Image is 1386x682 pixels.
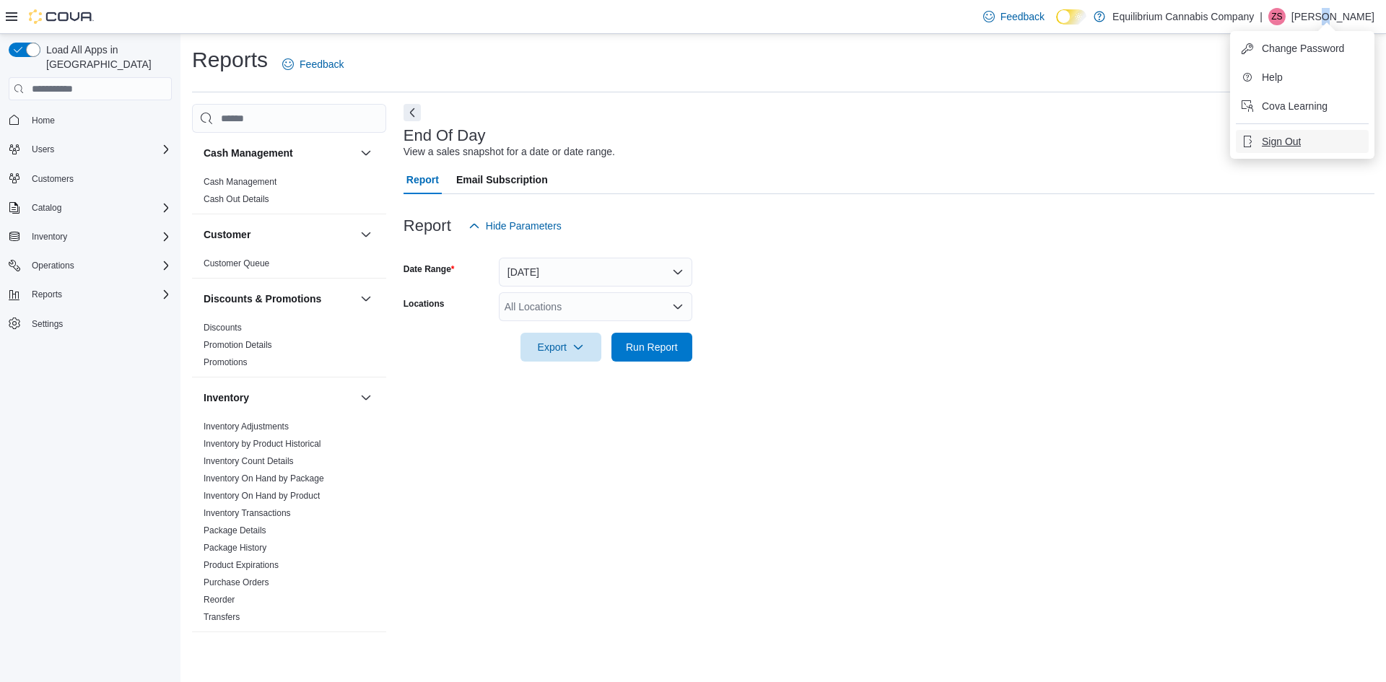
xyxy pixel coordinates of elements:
button: Discounts & Promotions [357,290,375,307]
a: Cash Management [204,177,276,187]
span: Cash Out Details [204,193,269,205]
span: Reports [26,286,172,303]
button: Operations [3,255,178,276]
button: Users [3,139,178,159]
a: Reorder [204,595,235,605]
a: Transfers [204,612,240,622]
button: Home [3,109,178,130]
span: Inventory Adjustments [204,421,289,432]
a: Inventory Adjustments [204,421,289,432]
button: Inventory [26,228,73,245]
span: Operations [26,257,172,274]
button: Sign Out [1236,130,1369,153]
span: Export [529,333,593,362]
h3: Discounts & Promotions [204,292,321,306]
a: Promotion Details [204,340,272,350]
span: Users [26,141,172,158]
div: Discounts & Promotions [192,319,386,377]
span: Settings [26,315,172,333]
a: Cash Out Details [204,194,269,204]
a: Purchase Orders [204,577,269,587]
p: | [1260,8,1263,25]
span: Discounts [204,322,242,333]
button: Customer [204,227,354,242]
a: Customer Queue [204,258,269,268]
span: Inventory [32,231,67,242]
span: Inventory by Product Historical [204,438,321,450]
span: Home [26,110,172,128]
button: Cova Learning [1236,95,1369,118]
div: Customer [192,255,386,278]
span: Customer Queue [204,258,269,269]
span: Email Subscription [456,165,548,194]
a: Product Expirations [204,560,279,570]
span: Package Details [204,525,266,536]
button: Loyalty [357,644,375,661]
button: Run Report [611,333,692,362]
h3: End Of Day [404,127,486,144]
h3: Customer [204,227,250,242]
button: Inventory [204,390,354,405]
button: Help [1236,66,1369,89]
a: Settings [26,315,69,333]
span: Load All Apps in [GEOGRAPHIC_DATA] [40,43,172,71]
p: [PERSON_NAME] [1291,8,1374,25]
div: Cash Management [192,173,386,214]
a: Discounts [204,323,242,333]
div: View a sales snapshot for a date or date range. [404,144,615,159]
span: Inventory [26,228,172,245]
a: Customers [26,170,79,188]
a: Home [26,112,61,129]
span: Inventory On Hand by Package [204,473,324,484]
button: Customers [3,168,178,189]
span: Catalog [32,202,61,214]
button: Cash Management [357,144,375,162]
span: Run Report [626,340,678,354]
button: Reports [3,284,178,305]
a: Inventory by Product Historical [204,439,321,449]
a: Inventory On Hand by Product [204,491,320,501]
button: Open list of options [672,301,684,312]
span: Inventory Transactions [204,507,291,519]
nav: Complex example [9,103,172,372]
span: Product Expirations [204,559,279,571]
span: Inventory On Hand by Product [204,490,320,502]
span: Hide Parameters [486,219,562,233]
span: Cova Learning [1262,99,1328,113]
a: Package History [204,543,266,553]
img: Cova [29,9,94,24]
span: Inventory Count Details [204,455,294,467]
button: Reports [26,286,68,303]
button: Settings [3,313,178,334]
span: Package History [204,542,266,554]
a: Feedback [977,2,1050,31]
h1: Reports [192,45,268,74]
span: Feedback [1001,9,1045,24]
span: Reorder [204,594,235,606]
a: Promotions [204,357,248,367]
input: Dark Mode [1056,9,1086,25]
span: Catalog [26,199,172,217]
a: Feedback [276,50,349,79]
span: Customers [32,173,74,185]
button: Users [26,141,60,158]
span: Help [1262,70,1283,84]
a: Inventory Count Details [204,456,294,466]
h3: Cash Management [204,146,293,160]
button: Operations [26,257,80,274]
button: Hide Parameters [463,211,567,240]
button: [DATE] [499,258,692,287]
div: Zack Sanchez [1268,8,1286,25]
span: Cash Management [204,176,276,188]
span: Users [32,144,54,155]
span: Home [32,115,55,126]
span: Report [406,165,439,194]
button: Change Password [1236,37,1369,60]
button: Next [404,104,421,121]
span: Sign Out [1262,134,1301,149]
span: Reports [32,289,62,300]
button: Catalog [26,199,67,217]
span: Settings [32,318,63,330]
a: Package Details [204,525,266,535]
